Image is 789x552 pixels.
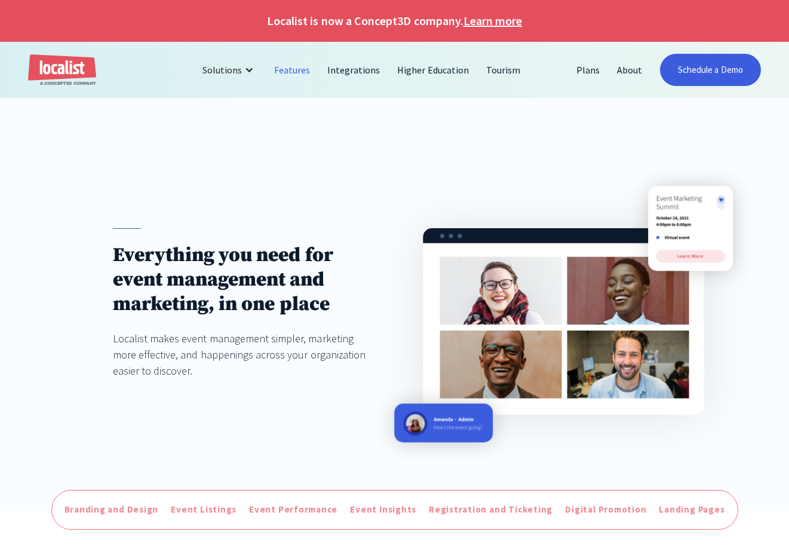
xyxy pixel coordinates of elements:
a: Event Performance [246,500,340,520]
a: Landing Pages [656,500,727,520]
a: Branding and Design [62,500,162,520]
a: Registration and Ticketing [426,500,555,520]
a: About [609,56,651,84]
div: Solutions [202,63,242,77]
a: Tourism [478,56,529,84]
div: Solutions [194,56,266,84]
a: Digital Promotion [562,500,649,520]
div: Event Insights [350,503,416,517]
a: Event Insights [347,500,419,520]
div: Digital Promotion [565,503,646,517]
div: Localist makes event management simpler, marketing more effective, and happenings across your org... [113,330,367,379]
a: Plans [568,56,609,84]
div: Event Listings [171,503,237,517]
a: Learn more [463,12,522,30]
h1: Everything you need for event management and marketing, in one place [113,243,367,317]
a: home [28,54,96,86]
a: Integrations [319,56,389,84]
div: Branding and Design [65,503,159,517]
div: Registration and Ticketing [429,503,552,517]
a: Higher Education [389,56,478,84]
a: Schedule a Demo [660,54,761,86]
div: Event Performance [249,503,337,517]
div: Landing Pages [659,503,724,517]
a: Event Listings [168,500,240,520]
a: Features [266,56,319,84]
